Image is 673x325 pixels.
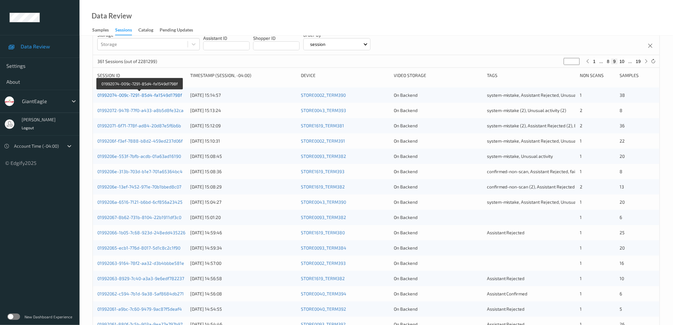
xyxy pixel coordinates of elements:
[301,230,345,235] a: STORE1619_TERM380
[301,306,346,312] a: STORE0040_TERM392
[487,92,593,98] span: system-mistake, Assistant Rejected, Unusual activity
[97,153,181,159] a: 0199206e-553f-7bfb-acdb-01a63ad16190
[394,107,482,114] div: On Backend
[620,291,622,296] span: 6
[190,275,296,282] div: [DATE] 14:56:58
[620,199,625,205] span: 20
[190,184,296,190] div: [DATE] 15:08:29
[190,153,296,159] div: [DATE] 15:08:45
[487,123,589,128] span: system-mistake (2), Assistant Rejected (2), Bag (2)
[97,184,181,189] a: 0199206e-13ef-7452-971e-70b1bbed8c07
[301,199,346,205] a: STORE0043_TERM390
[487,153,553,159] span: system-mistake, Unusual activity
[97,58,157,65] p: 361 Sessions (out of 2281299)
[394,245,482,251] div: On Backend
[190,214,296,221] div: [DATE] 15:01:20
[620,138,625,144] span: 22
[620,215,622,220] span: 6
[394,72,482,79] div: Video Storage
[394,184,482,190] div: On Backend
[580,123,582,128] span: 2
[301,184,345,189] a: STORE1619_TERM382
[394,168,482,175] div: On Backend
[97,230,185,235] a: 01992066-1b05-7c68-923d-248edd435226
[190,72,296,79] div: Timestamp (Session, -04:00)
[97,245,180,251] a: 01992065-ecb1-776d-8017-5d1c8c2c1f90
[598,59,605,64] button: ...
[301,92,346,98] a: STORE0002_TERM390
[580,291,582,296] span: 1
[580,153,582,159] span: 1
[97,123,181,128] a: 01992071-6f71-778f-ad84-20d87e5f6b6b
[97,276,184,281] a: 01992063-8929-7c40-a3a3-9e6edf782237
[92,13,132,19] div: Data Review
[92,27,109,35] div: Samples
[605,59,612,64] button: 8
[138,27,153,35] div: Catalog
[487,169,604,174] span: confirmed-non-scan, Assistant Rejected, failed to recover
[580,92,582,98] span: 1
[618,59,627,64] button: 10
[620,184,624,189] span: 13
[190,123,296,129] div: [DATE] 15:12:09
[190,306,296,312] div: [DATE] 14:54:55
[580,276,582,281] span: 1
[580,245,582,251] span: 1
[138,26,160,35] a: Catalog
[580,184,582,189] span: 2
[620,306,622,312] span: 5
[620,153,625,159] span: 20
[487,276,525,281] span: Assistant Rejected
[190,245,296,251] div: [DATE] 14:59:34
[580,306,582,312] span: 1
[620,276,624,281] span: 10
[580,72,615,79] div: Non Scans
[301,215,346,220] a: STORE0093_TERM382
[203,35,250,41] p: Assistant ID
[190,138,296,144] div: [DATE] 15:10:31
[620,230,625,235] span: 25
[580,108,582,113] span: 2
[487,108,566,113] span: system-mistake (2), Unusual activity (2)
[97,199,183,205] a: 0199206a-6516-7121-b6bd-6cf856a23425
[301,169,344,174] a: STORE1619_TERM393
[611,59,618,64] button: 9
[394,153,482,159] div: On Backend
[190,107,296,114] div: [DATE] 15:13:24
[301,291,346,296] a: STORE0040_TERM394
[190,92,296,98] div: [DATE] 15:14:57
[627,59,634,64] button: ...
[620,260,624,266] span: 16
[253,35,300,41] p: Shopper ID
[394,230,482,236] div: On Backend
[97,92,182,98] a: 01992074-009c-7291-85d4-fa1549d1798f
[308,41,328,47] p: session
[301,260,346,266] a: STORE0002_TERM393
[301,123,344,128] a: STORE1619_TERM381
[97,108,184,113] a: 01992072-9478-77f0-a433-a8b5d8fe32ca
[97,291,184,296] a: 01992062-c594-7b1d-9a38-5af8684db271
[394,92,482,98] div: On Backend
[620,92,625,98] span: 38
[591,59,598,64] button: 1
[190,291,296,297] div: [DATE] 14:56:08
[97,169,183,174] a: 0199206e-313b-703d-b1e7-701a65364bc4
[634,59,643,64] button: 19
[301,153,346,159] a: STORE0093_TERM382
[97,72,186,79] div: Session ID
[394,123,482,129] div: On Backend
[620,72,655,79] div: Samples
[580,260,582,266] span: 1
[301,72,389,79] div: Device
[487,199,593,205] span: system-mistake, Assistant Rejected, Unusual activity
[301,276,345,281] a: STORE1619_TERM382
[394,199,482,205] div: On Backend
[394,275,482,282] div: On Backend
[160,26,199,35] a: Pending Updates
[301,108,346,113] a: STORE0043_TERM393
[97,306,182,312] a: 01992061-a9bc-7c60-9479-9ac87f5deaf4
[115,26,138,35] a: Sessions
[620,169,623,174] span: 8
[115,27,132,35] div: Sessions
[580,215,582,220] span: 1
